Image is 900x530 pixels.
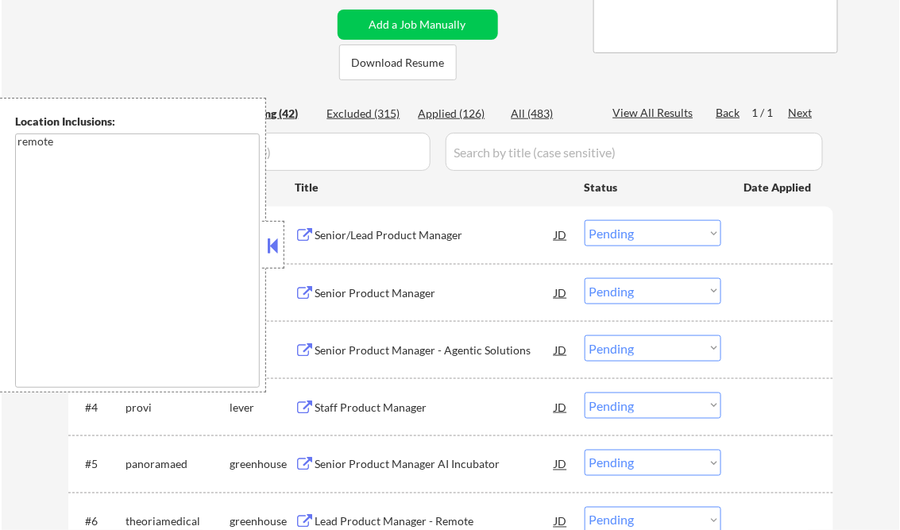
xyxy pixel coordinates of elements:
div: JD [554,393,570,421]
div: Next [789,105,814,121]
div: #4 [86,400,114,416]
div: #5 [86,457,114,473]
div: greenhouse [230,457,295,473]
div: Applied (126) [419,106,498,122]
div: Senior Product Manager [315,285,555,301]
div: Senior Product Manager - Agentic Solutions [315,342,555,358]
div: lever [230,400,295,416]
div: JD [554,220,570,249]
div: JD [554,335,570,364]
button: Add a Job Manually [338,10,498,40]
div: Date Applied [744,180,814,195]
div: Back [717,105,742,121]
div: provi [126,400,230,416]
div: JD [554,450,570,478]
div: panoramaed [126,457,230,473]
div: View All Results [613,105,698,121]
input: Search by title (case sensitive) [446,133,823,171]
div: Excluded (315) [327,106,407,122]
div: Status [585,172,721,201]
div: greenhouse [230,514,295,530]
div: Title [295,180,570,195]
div: Location Inclusions: [15,114,260,130]
div: Staff Product Manager [315,400,555,416]
div: JD [554,278,570,307]
button: Download Resume [339,44,457,80]
div: Senior/Lead Product Manager [315,227,555,243]
div: All (483) [512,106,591,122]
div: #6 [86,514,114,530]
div: theoriamedical [126,514,230,530]
div: Senior Product Manager AI Incubator [315,457,555,473]
div: 1 / 1 [752,105,789,121]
